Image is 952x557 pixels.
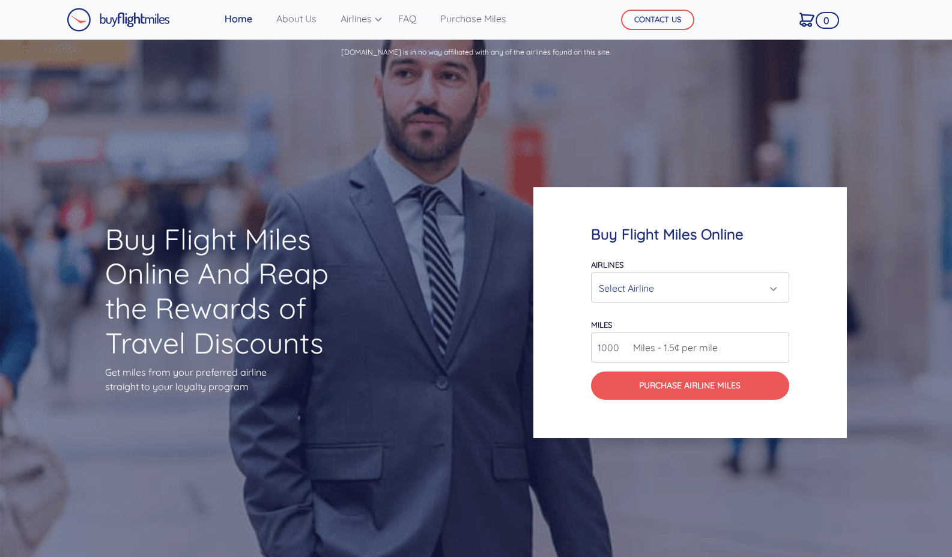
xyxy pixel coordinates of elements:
[67,5,170,35] a: Buy Flight Miles Logo
[591,320,612,330] label: miles
[591,226,789,243] h4: Buy Flight Miles Online
[67,8,170,32] img: Buy Flight Miles Logo
[591,372,789,400] button: Purchase Airline Miles
[599,277,774,300] div: Select Airline
[435,7,511,31] a: Purchase Miles
[393,7,421,31] a: FAQ
[105,365,371,394] p: Get miles from your preferred airline straight to your loyalty program
[105,222,371,360] h1: Buy Flight Miles Online And Reap the Rewards of Travel Discounts
[795,7,819,32] a: 0
[627,340,718,355] span: Miles - 1.5¢ per mile
[816,12,839,29] span: 0
[621,10,694,30] button: CONTACT US
[799,13,814,27] img: Cart
[220,7,257,31] a: Home
[591,272,789,303] button: Select Airline
[591,260,623,269] label: Airlines
[336,7,379,31] a: Airlines
[271,7,321,31] a: About Us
